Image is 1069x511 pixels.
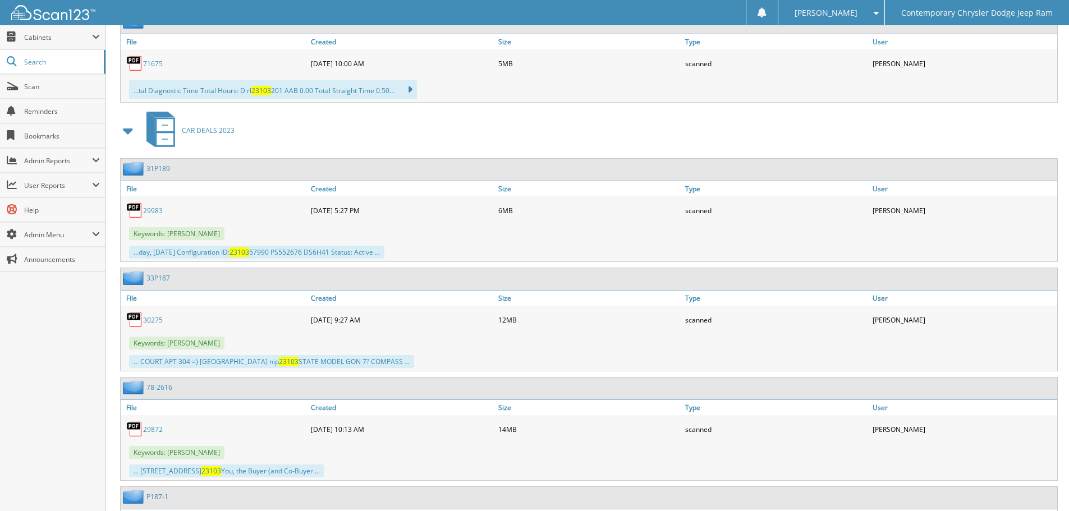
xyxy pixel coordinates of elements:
span: Reminders [24,107,100,116]
a: Size [495,400,683,415]
span: Bookmarks [24,131,100,141]
a: Size [495,181,683,196]
div: [DATE] 5:27 PM [308,199,495,222]
span: CAR DEALS 2023 [182,126,235,135]
div: scanned [682,418,870,440]
span: Keywords: [PERSON_NAME] [129,337,224,349]
a: 71675 [143,59,163,68]
span: Scan [24,82,100,91]
a: Created [308,181,495,196]
a: Created [308,291,495,306]
span: 23103 [251,86,271,95]
img: PDF.png [126,421,143,438]
a: P187-1 [146,492,168,501]
div: [PERSON_NAME] [870,52,1057,75]
img: scan123-logo-white.svg [11,5,95,20]
div: scanned [682,52,870,75]
div: 6MB [495,199,683,222]
div: [DATE] 9:27 AM [308,309,495,331]
a: Type [682,291,870,306]
img: folder2.png [123,162,146,176]
a: CAR DEALS 2023 [140,108,235,153]
div: scanned [682,309,870,331]
div: 5MB [495,52,683,75]
span: Search [24,57,98,67]
div: ...day, [DATE] Configuration ID: 57990 PS552676 DS6H41 Status: Active ... [129,246,384,259]
div: ... COURT APT 304 =) [GEOGRAPHIC_DATA] nip STATE MODEL GON 7? COMPASS ... [129,355,414,368]
span: Cabinets [24,33,92,42]
span: Contemporary Chrysler Dodge Jeep Ram [901,10,1053,16]
div: [DATE] 10:00 AM [308,52,495,75]
a: Created [308,400,495,415]
a: File [121,291,308,306]
span: Admin Reports [24,156,92,165]
span: User Reports [24,181,92,190]
span: [PERSON_NAME] [795,10,857,16]
span: 23103 [279,357,299,366]
a: User [870,34,1057,49]
a: 29872 [143,425,163,434]
img: PDF.png [126,311,143,328]
div: [PERSON_NAME] [870,418,1057,440]
a: Created [308,34,495,49]
a: 29983 [143,206,163,215]
img: folder2.png [123,490,146,504]
span: Announcements [24,255,100,264]
div: scanned [682,199,870,222]
img: folder2.png [123,271,146,285]
a: File [121,34,308,49]
a: Size [495,34,683,49]
img: PDF.png [126,55,143,72]
a: 31P189 [146,164,170,173]
a: Type [682,34,870,49]
a: File [121,400,308,415]
a: 78-2616 [146,383,172,392]
span: 23103 [201,466,221,476]
a: Type [682,400,870,415]
span: 23103 [230,247,249,257]
div: ...tal Diagnostic Time Total Hours: D rl 201 AAB 0.00 Total Straight Time 0.50... [129,80,417,99]
a: 33P187 [146,273,170,283]
a: User [870,400,1057,415]
div: [PERSON_NAME] [870,199,1057,222]
a: Size [495,291,683,306]
span: Admin Menu [24,230,92,240]
iframe: Chat Widget [1013,457,1069,511]
div: ... [STREET_ADDRESS] You, the Buyer (and Co-Buyer ... [129,464,324,477]
div: 14MB [495,418,683,440]
a: User [870,181,1057,196]
a: File [121,181,308,196]
a: 30275 [143,315,163,325]
span: Help [24,205,100,215]
img: PDF.png [126,202,143,219]
a: Type [682,181,870,196]
div: [PERSON_NAME] [870,309,1057,331]
a: User [870,291,1057,306]
span: Keywords: [PERSON_NAME] [129,227,224,240]
span: Keywords: [PERSON_NAME] [129,446,224,459]
div: [DATE] 10:13 AM [308,418,495,440]
div: 12MB [495,309,683,331]
img: folder2.png [123,380,146,394]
